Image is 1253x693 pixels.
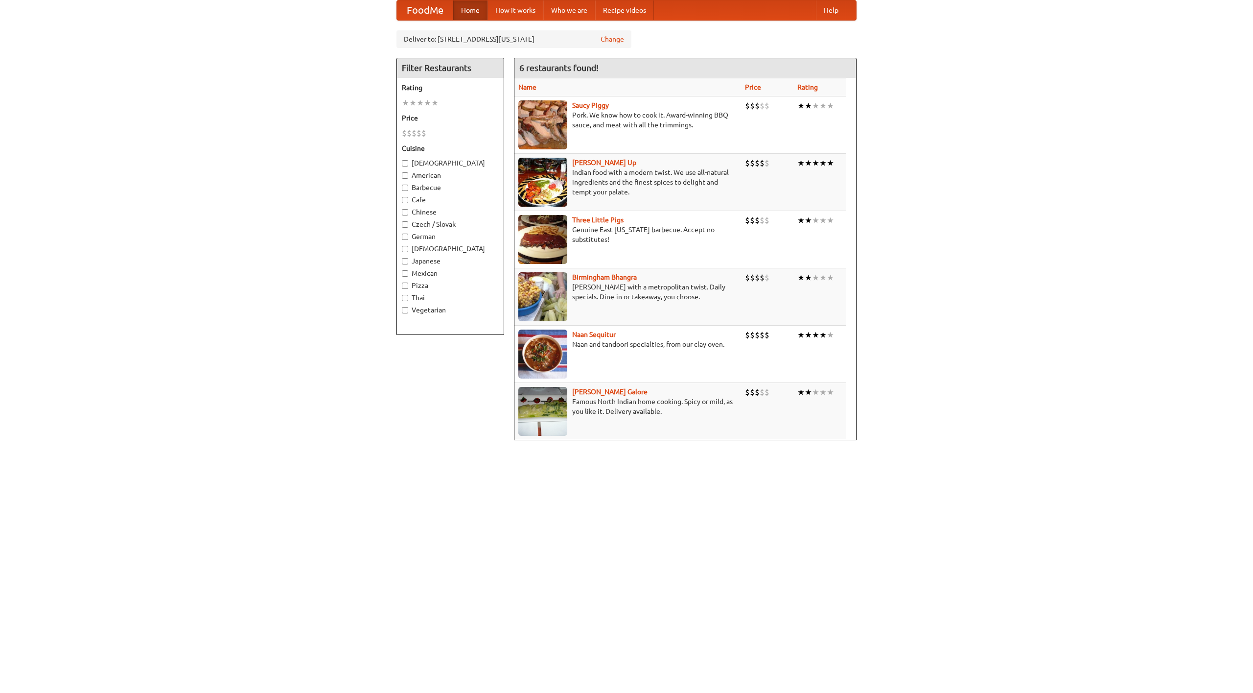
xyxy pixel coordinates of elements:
[424,97,431,108] li: ★
[572,159,636,167] b: [PERSON_NAME] Up
[812,158,819,168] li: ★
[572,331,616,338] a: Naan Sequitur
[396,30,631,48] div: Deliver to: [STREET_ADDRESS][US_STATE]
[402,83,499,93] h5: Rating
[819,272,827,283] li: ★
[745,100,750,111] li: $
[812,272,819,283] li: ★
[745,272,750,283] li: $
[518,100,567,149] img: saucy.jpg
[805,100,812,111] li: ★
[402,195,499,205] label: Cafe
[812,387,819,398] li: ★
[827,100,834,111] li: ★
[755,330,760,340] li: $
[421,128,426,139] li: $
[760,158,765,168] li: $
[572,101,609,109] a: Saucy Piggy
[518,83,536,91] a: Name
[518,339,737,349] p: Naan and tandoori specialties, from our clay oven.
[402,244,499,254] label: [DEMOGRAPHIC_DATA]
[819,215,827,226] li: ★
[765,272,769,283] li: $
[402,295,408,301] input: Thai
[750,100,755,111] li: $
[827,158,834,168] li: ★
[397,0,453,20] a: FoodMe
[819,100,827,111] li: ★
[402,160,408,167] input: [DEMOGRAPHIC_DATA]
[402,268,499,278] label: Mexican
[572,273,637,281] a: Birmingham Bhangra
[805,387,812,398] li: ★
[518,282,737,302] p: [PERSON_NAME] with a metropolitan twist. Daily specials. Dine-in or takeaway, you choose.
[402,128,407,139] li: $
[745,215,750,226] li: $
[755,272,760,283] li: $
[805,158,812,168] li: ★
[750,158,755,168] li: $
[402,305,499,315] label: Vegetarian
[402,258,408,264] input: Japanese
[595,0,654,20] a: Recipe videos
[417,128,421,139] li: $
[402,256,499,266] label: Japanese
[750,215,755,226] li: $
[519,63,599,72] ng-pluralize: 6 restaurants found!
[402,232,499,241] label: German
[402,197,408,203] input: Cafe
[755,387,760,398] li: $
[797,387,805,398] li: ★
[402,209,408,215] input: Chinese
[402,270,408,277] input: Mexican
[402,221,408,228] input: Czech / Slovak
[402,113,499,123] h5: Price
[827,330,834,340] li: ★
[402,307,408,313] input: Vegetarian
[518,272,567,321] img: bhangra.jpg
[745,387,750,398] li: $
[797,215,805,226] li: ★
[745,330,750,340] li: $
[402,183,499,192] label: Barbecue
[518,397,737,416] p: Famous North Indian home cooking. Spicy or mild, as you like it. Delivery available.
[407,128,412,139] li: $
[797,272,805,283] li: ★
[402,281,499,290] label: Pizza
[765,387,769,398] li: $
[572,216,624,224] a: Three Little Pigs
[827,215,834,226] li: ★
[745,158,750,168] li: $
[402,158,499,168] label: [DEMOGRAPHIC_DATA]
[518,110,737,130] p: Pork. We know how to cook it. Award-winning BBQ sauce, and meat with all the trimmings.
[805,272,812,283] li: ★
[402,143,499,153] h5: Cuisine
[402,234,408,240] input: German
[750,387,755,398] li: $
[402,207,499,217] label: Chinese
[750,330,755,340] li: $
[797,330,805,340] li: ★
[487,0,543,20] a: How it works
[819,330,827,340] li: ★
[412,128,417,139] li: $
[402,283,408,289] input: Pizza
[760,387,765,398] li: $
[750,272,755,283] li: $
[816,0,846,20] a: Help
[572,388,648,396] a: [PERSON_NAME] Galore
[805,330,812,340] li: ★
[755,215,760,226] li: $
[819,387,827,398] li: ★
[760,100,765,111] li: $
[518,158,567,207] img: curryup.jpg
[797,100,805,111] li: ★
[601,34,624,44] a: Change
[765,215,769,226] li: $
[518,215,567,264] img: littlepigs.jpg
[755,158,760,168] li: $
[755,100,760,111] li: $
[402,293,499,303] label: Thai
